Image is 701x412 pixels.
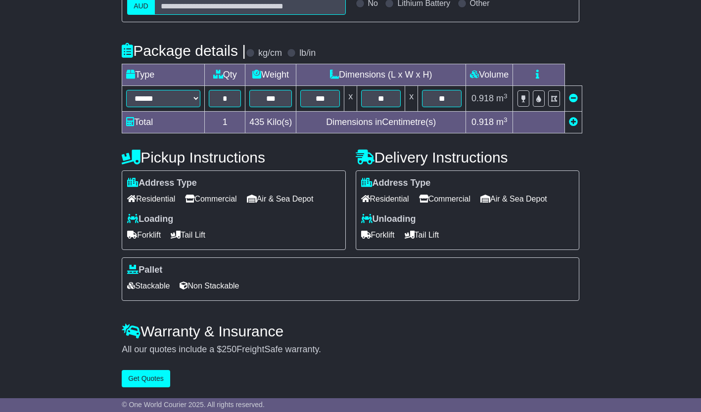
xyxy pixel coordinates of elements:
[405,86,418,112] td: x
[247,191,314,206] span: Air & Sea Depot
[496,117,508,127] span: m
[205,64,245,86] td: Qty
[504,92,508,100] sup: 3
[361,214,416,225] label: Unloading
[344,86,357,112] td: x
[122,370,170,387] button: Get Quotes
[296,112,466,133] td: Dimensions in Centimetre(s)
[127,265,162,276] label: Pallet
[127,214,173,225] label: Loading
[249,117,264,127] span: 435
[127,278,170,293] span: Stackable
[245,112,296,133] td: Kilo(s)
[122,401,265,409] span: © One World Courier 2025. All rights reserved.
[185,191,236,206] span: Commercial
[361,227,395,243] span: Forklift
[171,227,205,243] span: Tail Lift
[222,344,236,354] span: 250
[296,64,466,86] td: Dimensions (L x W x H)
[122,149,345,165] h4: Pickup Instructions
[299,48,316,59] label: lb/in
[361,191,409,206] span: Residential
[569,117,578,127] a: Add new item
[496,93,508,103] span: m
[405,227,439,243] span: Tail Lift
[122,42,246,59] h4: Package details |
[419,191,470,206] span: Commercial
[504,116,508,124] sup: 3
[122,112,205,133] td: Total
[205,112,245,133] td: 1
[471,93,494,103] span: 0.918
[127,191,175,206] span: Residential
[480,191,547,206] span: Air & Sea Depot
[356,149,579,165] h4: Delivery Instructions
[122,344,579,355] div: All our quotes include a $ FreightSafe warranty.
[466,64,513,86] td: Volume
[245,64,296,86] td: Weight
[122,323,579,339] h4: Warranty & Insurance
[361,178,431,189] label: Address Type
[258,48,282,59] label: kg/cm
[127,178,197,189] label: Address Type
[569,93,578,103] a: Remove this item
[122,64,205,86] td: Type
[471,117,494,127] span: 0.918
[180,278,239,293] span: Non Stackable
[127,227,161,243] span: Forklift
